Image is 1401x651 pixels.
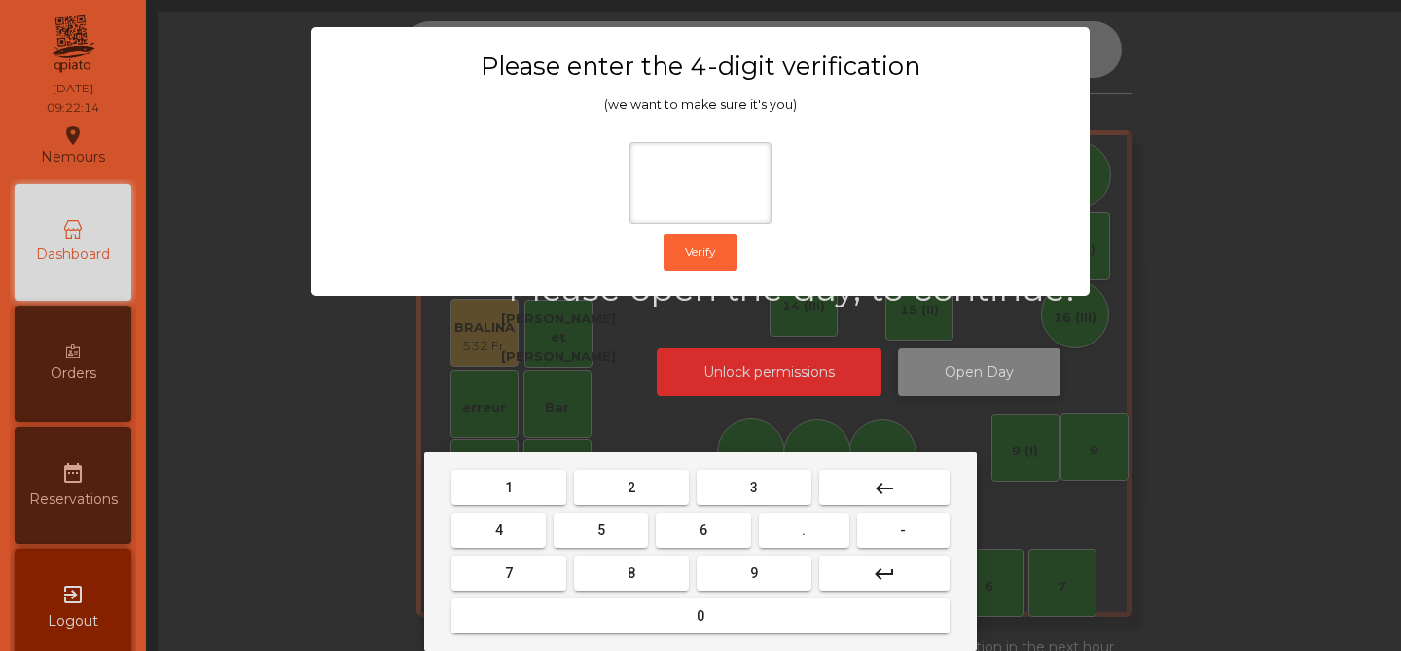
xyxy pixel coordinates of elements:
[664,234,737,271] button: Verify
[451,513,546,548] button: 4
[750,480,758,495] span: 3
[451,556,566,591] button: 7
[759,513,849,548] button: .
[451,470,566,505] button: 1
[495,523,503,538] span: 4
[750,565,758,581] span: 9
[873,477,896,500] mat-icon: keyboard_backspace
[700,523,707,538] span: 6
[554,513,648,548] button: 5
[574,556,689,591] button: 8
[505,480,513,495] span: 1
[597,523,605,538] span: 5
[802,523,806,538] span: .
[505,565,513,581] span: 7
[656,513,750,548] button: 6
[628,480,635,495] span: 2
[628,565,635,581] span: 8
[697,470,811,505] button: 3
[900,523,906,538] span: -
[349,51,1052,82] h3: Please enter the 4-digit verification
[451,598,950,633] button: 0
[697,608,704,624] span: 0
[604,97,797,112] span: (we want to make sure it's you)
[574,470,689,505] button: 2
[873,562,896,586] mat-icon: keyboard_return
[697,556,811,591] button: 9
[857,513,950,548] button: -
